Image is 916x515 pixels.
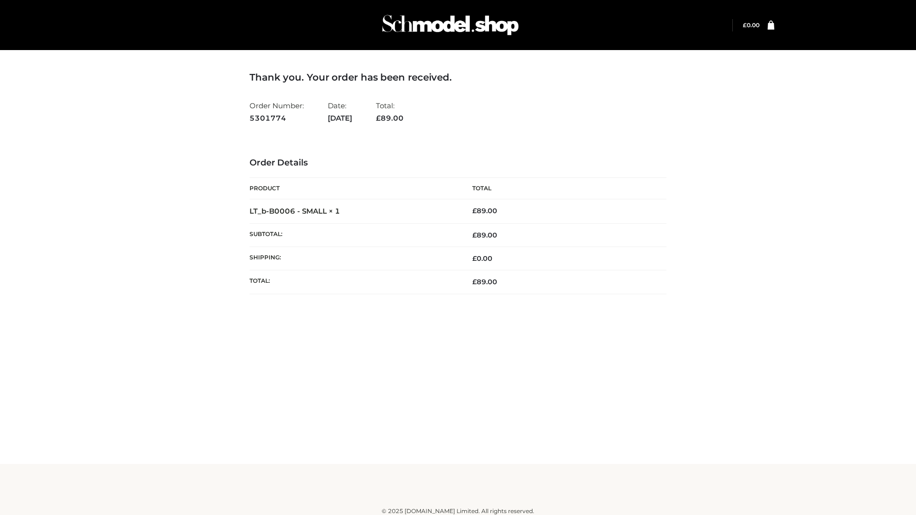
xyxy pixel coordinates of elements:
bdi: 89.00 [472,206,497,215]
strong: × 1 [329,206,340,216]
a: £0.00 [743,21,760,29]
th: Total [458,178,666,199]
li: Date: [328,97,352,126]
h3: Order Details [250,158,666,168]
th: Subtotal: [250,223,458,247]
h3: Thank you. Your order has been received. [250,72,666,83]
th: Product [250,178,458,199]
span: £ [472,206,477,215]
strong: [DATE] [328,112,352,124]
th: Shipping: [250,247,458,270]
li: Order Number: [250,97,304,126]
span: £ [472,231,477,239]
span: £ [743,21,747,29]
img: Schmodel Admin 964 [379,6,522,44]
span: £ [376,113,381,123]
span: £ [472,278,477,286]
th: Total: [250,270,458,294]
a: LT_b-B0006 - SMALL [250,206,327,216]
span: 89.00 [472,231,497,239]
span: 89.00 [376,113,404,123]
li: Total: [376,97,404,126]
strong: 5301774 [250,112,304,124]
span: £ [472,254,477,263]
bdi: 0.00 [743,21,760,29]
span: 89.00 [472,278,497,286]
bdi: 0.00 [472,254,492,263]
